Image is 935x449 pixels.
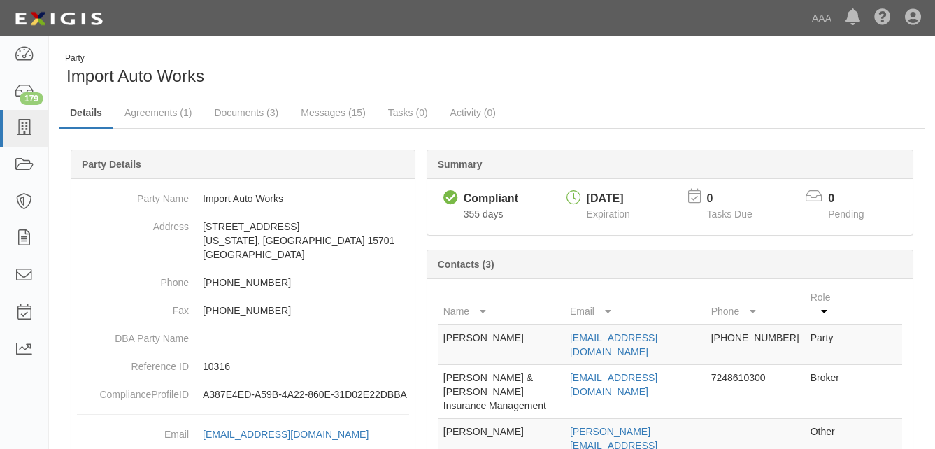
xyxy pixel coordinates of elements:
dd: [STREET_ADDRESS] [US_STATE], [GEOGRAPHIC_DATA] 15701 [GEOGRAPHIC_DATA] [77,213,409,269]
div: [DATE] [587,191,630,207]
td: 7248610300 [706,365,805,419]
a: Activity (0) [440,99,506,127]
span: Pending [828,208,864,220]
div: Compliant [464,191,518,207]
a: [EMAIL_ADDRESS][DOMAIN_NAME] [570,372,657,397]
div: [EMAIL_ADDRESS][DOMAIN_NAME] [203,427,369,441]
a: Tasks (0) [378,99,438,127]
a: Agreements (1) [114,99,202,127]
dd: [PHONE_NUMBER] [77,269,409,297]
b: Summary [438,159,483,170]
div: Party [65,52,204,64]
div: Import Auto Works [59,52,482,88]
p: 0 [706,191,769,207]
dt: DBA Party Name [77,325,189,345]
span: Import Auto Works [66,66,204,85]
p: 10316 [203,359,409,373]
span: Since 10/18/2024 [464,208,504,220]
td: Broker [805,365,846,419]
img: logo-5460c22ac91f19d4615b14bd174203de0afe785f0fc80cf4dbbc73dc1793850b.png [10,6,107,31]
a: AAA [805,4,838,32]
span: Tasks Due [706,208,752,220]
th: Phone [706,285,805,325]
td: [PHONE_NUMBER] [706,325,805,365]
th: Name [438,285,564,325]
td: [PERSON_NAME] [438,325,564,365]
div: 179 [20,92,43,105]
th: Role [805,285,846,325]
dt: Party Name [77,185,189,206]
dt: Reference ID [77,352,189,373]
p: 0 [828,191,881,207]
a: [EMAIL_ADDRESS][DOMAIN_NAME] [570,332,657,357]
a: Details [59,99,113,129]
td: [PERSON_NAME] & [PERSON_NAME] Insurance Management [438,365,564,419]
b: Party Details [82,159,141,170]
dd: Import Auto Works [77,185,409,213]
i: Compliant [443,191,458,206]
dt: Email [77,420,189,441]
p: A387E4ED-A59B-4A22-860E-31D02E22DBBA [203,387,409,401]
a: Messages (15) [290,99,376,127]
th: Email [564,285,706,325]
dd: [PHONE_NUMBER] [77,297,409,325]
span: Expiration [587,208,630,220]
dt: Phone [77,269,189,290]
dt: ComplianceProfileID [77,380,189,401]
i: Help Center - Complianz [874,10,891,27]
b: Contacts (3) [438,259,494,270]
td: Party [805,325,846,365]
a: Documents (3) [204,99,289,127]
dt: Fax [77,297,189,318]
dt: Address [77,213,189,234]
a: [EMAIL_ADDRESS][DOMAIN_NAME] [203,429,384,440]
